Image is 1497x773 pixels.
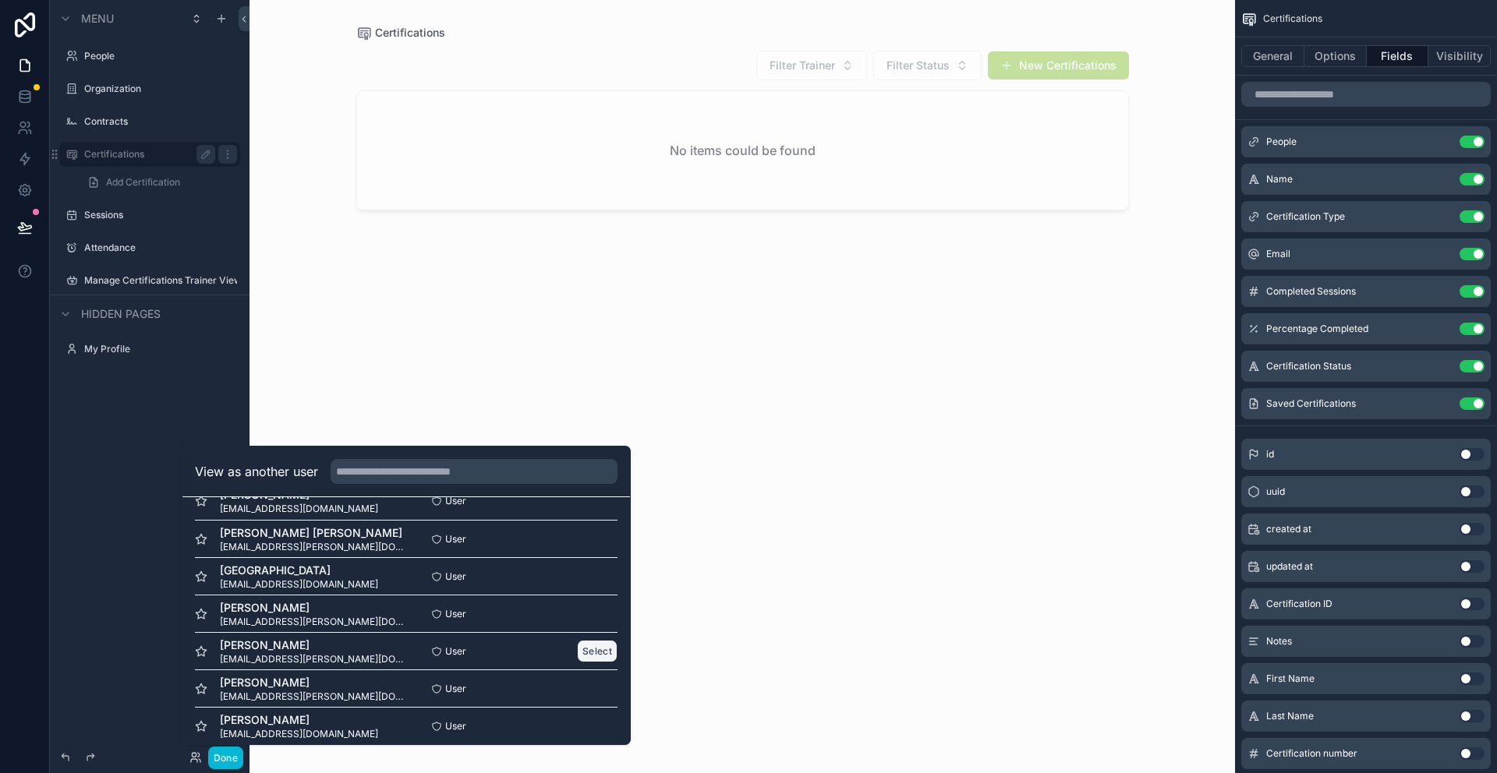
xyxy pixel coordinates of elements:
[220,675,406,690] span: [PERSON_NAME]
[1266,323,1368,335] span: Percentage Completed
[220,712,378,728] span: [PERSON_NAME]
[1263,12,1322,25] span: Certifications
[1266,635,1292,648] span: Notes
[81,11,114,26] span: Menu
[220,525,406,541] span: [PERSON_NAME] [PERSON_NAME]
[208,747,243,769] button: Done
[1266,397,1356,410] span: Saved Certifications
[220,728,378,740] span: [EMAIL_ADDRESS][DOMAIN_NAME]
[1266,448,1274,461] span: id
[84,242,237,254] label: Attendance
[1266,210,1345,223] span: Certification Type
[1241,45,1304,67] button: General
[220,637,406,653] span: [PERSON_NAME]
[1304,45,1367,67] button: Options
[1266,360,1351,372] span: Certification Status
[1367,45,1429,67] button: Fields
[84,50,237,62] label: People
[78,170,240,195] a: Add Certification
[1266,672,1315,685] span: First Name
[220,690,406,703] span: [EMAIL_ADDRESS][PERSON_NAME][DOMAIN_NAME]
[445,608,466,620] span: User
[1266,248,1290,260] span: Email
[84,83,237,95] label: Organization
[84,115,237,128] label: Contracts
[1266,560,1313,573] span: updated at
[577,640,618,662] button: Select
[84,148,209,161] label: Certifications
[81,306,161,322] span: Hidden pages
[220,541,406,553] span: [EMAIL_ADDRESS][PERSON_NAME][DOMAIN_NAME]
[106,176,180,189] span: Add Certification
[445,533,466,545] span: User
[445,495,466,507] span: User
[1266,285,1356,298] span: Completed Sessions
[220,578,378,591] span: [EMAIL_ADDRESS][DOMAIN_NAME]
[220,653,406,665] span: [EMAIL_ADDRESS][PERSON_NAME][DOMAIN_NAME]
[1428,45,1491,67] button: Visibility
[220,503,378,515] span: [EMAIL_ADDRESS][DOMAIN_NAME]
[1266,485,1285,498] span: uuid
[1266,747,1357,760] span: Certification number
[1266,598,1332,610] span: Certification ID
[220,616,406,628] span: [EMAIL_ADDRESS][PERSON_NAME][DOMAIN_NAME]
[220,600,406,616] span: [PERSON_NAME]
[84,274,237,287] label: Manage Certifications Trainer View
[84,209,237,221] label: Sessions
[445,720,466,732] span: User
[84,343,237,355] label: My Profile
[1266,523,1311,535] span: created at
[1266,136,1297,148] span: People
[1266,173,1293,185] span: Name
[445,683,466,695] span: User
[195,462,318,481] h2: View as another user
[445,570,466,583] span: User
[220,563,378,578] span: [GEOGRAPHIC_DATA]
[1266,710,1314,722] span: Last Name
[445,645,466,658] span: User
